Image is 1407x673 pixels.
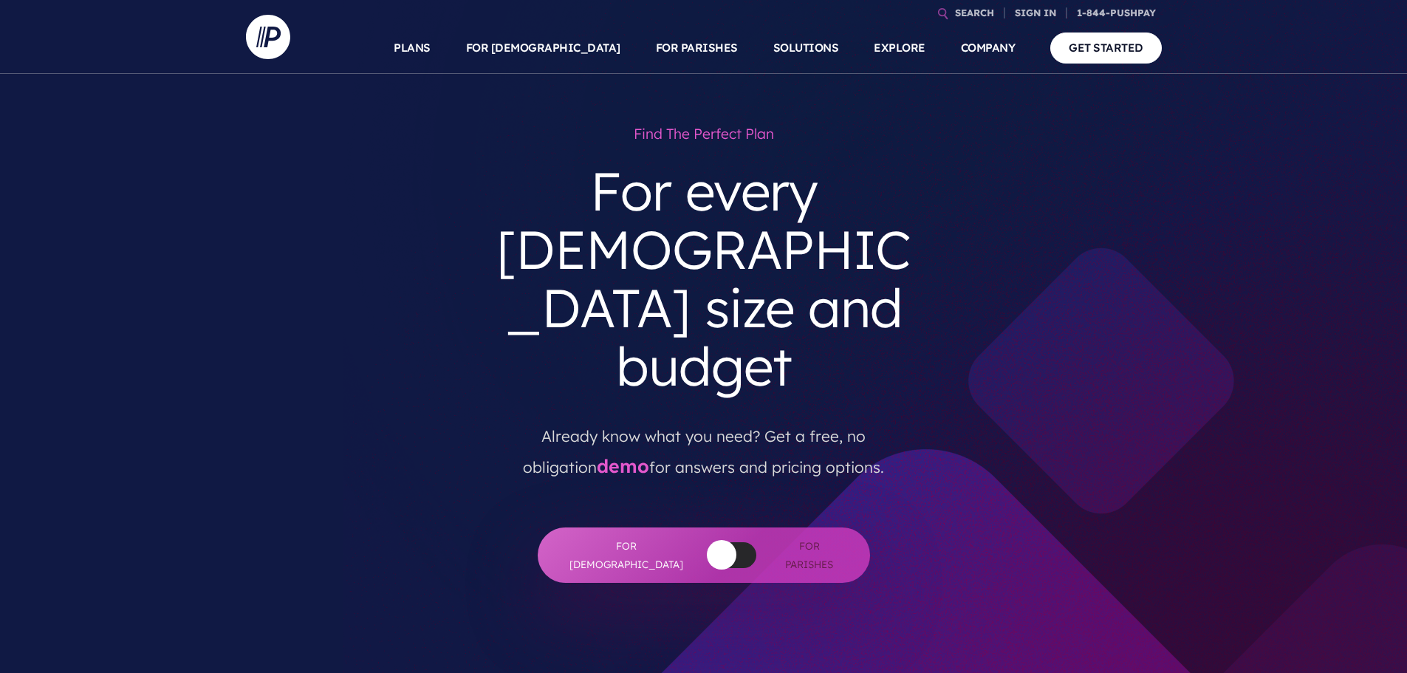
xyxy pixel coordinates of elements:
[492,408,916,483] p: Already know what you need? Get a free, no obligation for answers and pricing options.
[773,22,839,74] a: SOLUTIONS
[567,537,685,573] span: For [DEMOGRAPHIC_DATA]
[961,22,1016,74] a: COMPANY
[656,22,738,74] a: FOR PARISHES
[466,22,620,74] a: FOR [DEMOGRAPHIC_DATA]
[597,454,649,477] a: demo
[778,537,841,573] span: For Parishes
[481,150,927,408] h3: For every [DEMOGRAPHIC_DATA] size and budget
[481,118,927,150] h1: Find the perfect plan
[1050,33,1162,63] a: GET STARTED
[874,22,925,74] a: EXPLORE
[394,22,431,74] a: PLANS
